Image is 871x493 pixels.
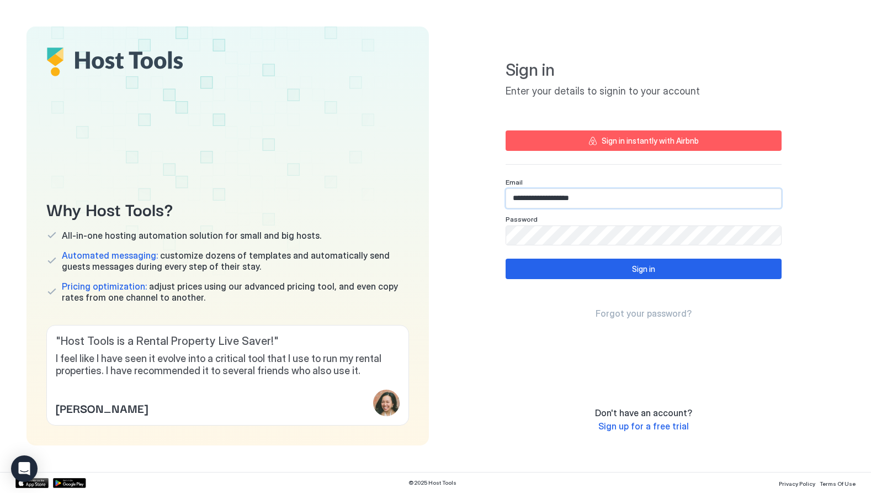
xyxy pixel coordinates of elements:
[506,130,782,151] button: Sign in instantly with Airbnb
[408,479,456,486] span: © 2025 Host Tools
[506,60,782,81] span: Sign in
[506,259,782,279] button: Sign in
[62,250,409,272] span: customize dozens of templates and automatically send guests messages during every step of their s...
[602,135,699,146] div: Sign in instantly with Airbnb
[595,407,692,418] span: Don't have an account?
[46,196,409,221] span: Why Host Tools?
[506,215,538,223] span: Password
[598,421,689,432] span: Sign up for a free trial
[506,178,523,186] span: Email
[373,390,400,416] div: profile
[632,263,655,275] div: Sign in
[506,85,782,98] span: Enter your details to signin to your account
[62,250,158,261] span: Automated messaging:
[598,421,689,432] a: Sign up for a free trial
[15,478,49,488] a: App Store
[779,477,815,489] a: Privacy Policy
[62,230,321,241] span: All-in-one hosting automation solution for small and big hosts.
[56,334,400,348] span: " Host Tools is a Rental Property Live Saver! "
[56,400,148,416] span: [PERSON_NAME]
[62,281,147,292] span: Pricing optimization:
[11,455,38,482] div: Open Intercom Messenger
[53,478,86,488] a: Google Play Store
[596,308,692,319] a: Forgot your password?
[779,480,815,487] span: Privacy Policy
[506,226,781,245] input: Input Field
[62,281,409,303] span: adjust prices using our advanced pricing tool, and even copy rates from one channel to another.
[820,477,856,489] a: Terms Of Use
[506,189,781,208] input: Input Field
[56,353,400,377] span: I feel like I have seen it evolve into a critical tool that I use to run my rental properties. I ...
[820,480,856,487] span: Terms Of Use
